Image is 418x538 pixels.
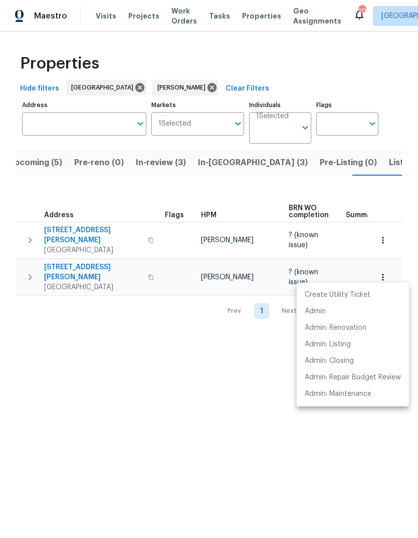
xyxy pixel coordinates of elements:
p: Admin: Closing [305,356,354,366]
p: Admin: Maintenance [305,389,371,399]
p: Create Utility Ticket [305,290,370,300]
p: Admin: Repair Budget Review [305,372,401,383]
p: Admin: Listing [305,339,351,350]
p: Admin: Renovation [305,323,366,333]
p: Admin [305,306,326,317]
